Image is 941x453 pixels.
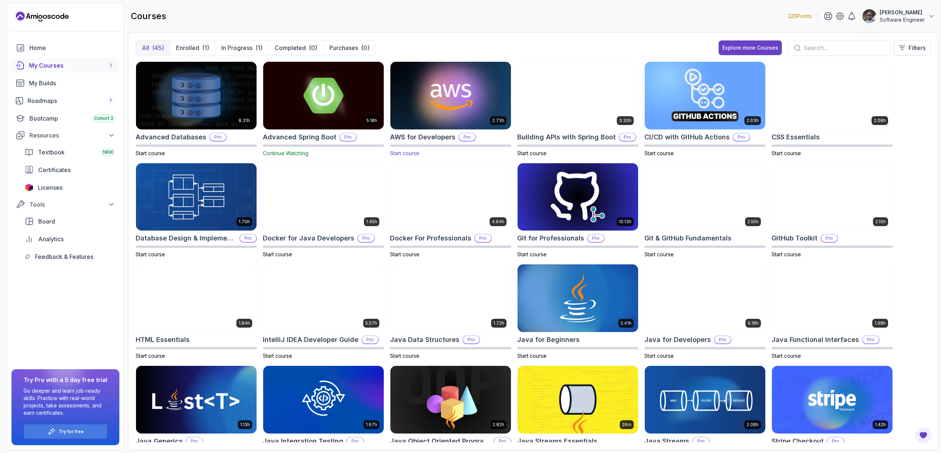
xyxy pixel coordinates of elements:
h2: Git & GitHub Fundamentals [644,233,731,243]
div: Home [29,43,115,52]
span: Start course [390,251,419,257]
p: Pro [827,438,844,445]
h2: Advanced Spring Boot [263,132,336,142]
img: Advanced Databases card [136,62,257,129]
div: (1) [202,43,209,52]
div: Tools [29,200,115,209]
img: AWS for Developers card [387,60,514,131]
h2: Docker for Java Developers [263,233,354,243]
span: Start course [772,251,801,257]
img: GitHub Toolkit card [772,163,892,231]
span: Start course [517,353,547,359]
span: Feedback & Features [35,252,93,261]
span: Continue Watching [263,150,308,156]
p: 2.41h [620,320,631,326]
span: Start course [517,251,547,257]
button: Open Feedback Button [915,427,932,444]
span: Start course [263,353,292,359]
img: Git & GitHub Fundamentals card [645,163,765,231]
h2: Java for Beginners [517,335,580,345]
p: Pro [821,235,837,242]
span: Start course [644,251,674,257]
span: Board [38,217,55,226]
span: Start course [517,150,547,156]
img: Docker for Java Developers card [263,163,384,231]
p: 2.08h [874,118,886,124]
a: builds [11,76,119,90]
button: user profile image[PERSON_NAME]Software Engineer [862,9,935,24]
div: My Courses [29,61,115,70]
img: HTML Essentials card [136,264,257,332]
img: Stripe Checkout card [772,366,892,434]
p: Pro [362,336,378,343]
p: 4.64h [492,219,504,225]
img: Java Object Oriented Programming card [390,366,511,434]
img: Database Design & Implementation card [136,163,257,231]
h2: AWS for Developers [390,132,455,142]
span: Start course [772,150,801,156]
p: 9.18h [748,320,759,326]
button: Try for free [24,424,107,439]
p: 2.08h [747,422,759,428]
h2: Java Object Oriented Programming [390,436,491,446]
h2: Stripe Checkout [772,436,824,446]
h2: Java for Developers [644,335,711,345]
p: 5.18h [366,118,377,124]
p: 1.84h [239,320,250,326]
input: Search... [804,43,884,52]
img: IntelliJ IDEA Developer Guide card [263,264,384,332]
img: Docker For Professionals card [390,163,511,231]
span: Start course [772,353,801,359]
button: Explore more Courses [719,40,782,55]
p: Pro [358,235,374,242]
img: Java Functional Interfaces card [772,264,892,332]
span: Start course [263,251,292,257]
h2: Java Generics [136,436,183,446]
img: Git for Professionals card [518,163,638,231]
p: Enrolled [176,43,199,52]
p: 1.42h [875,422,886,428]
div: Resources [29,131,115,140]
p: 1.70h [239,219,250,225]
p: Filters [909,43,926,52]
img: jetbrains icon [25,184,33,191]
p: 1.13h [240,422,250,428]
p: 2.73h [492,118,504,124]
p: Pro [733,133,749,141]
img: Building APIs with Spring Boot card [518,62,638,129]
h2: HTML Essentials [136,335,190,345]
h2: IntelliJ IDEA Developer Guide [263,335,358,345]
a: feedback [20,249,119,264]
img: user profile image [862,9,876,23]
p: Purchases [329,43,358,52]
p: Software Engineer [880,16,925,24]
img: Java for Developers card [645,264,765,332]
span: Start course [136,251,165,257]
p: 8.31h [239,118,250,124]
img: Java Generics card [136,366,257,434]
p: 3.30h [619,118,631,124]
button: All(45) [136,40,170,55]
a: roadmaps [11,93,119,108]
img: Java Streams card [645,366,765,434]
p: 2.55h [747,219,759,225]
img: Java Streams Essentials card [518,366,638,434]
span: Certificates [38,165,71,174]
div: Roadmaps [28,96,115,105]
button: Enrolled(1) [170,40,215,55]
img: CI/CD with GitHub Actions card [645,62,765,129]
img: Java Data Structures card [390,264,511,332]
span: Start course [644,353,674,359]
h2: CSS Essentials [772,132,820,142]
h2: Java Integration Testing [263,436,343,446]
div: My Builds [29,79,115,88]
p: 1.67h [366,422,377,428]
span: Textbook [38,148,65,157]
a: licenses [20,180,119,195]
p: 1.98h [874,320,886,326]
span: 7 [109,98,112,104]
span: Cohort 3 [94,115,113,121]
a: analytics [20,232,119,246]
h2: Java Streams Essentials [517,436,597,446]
